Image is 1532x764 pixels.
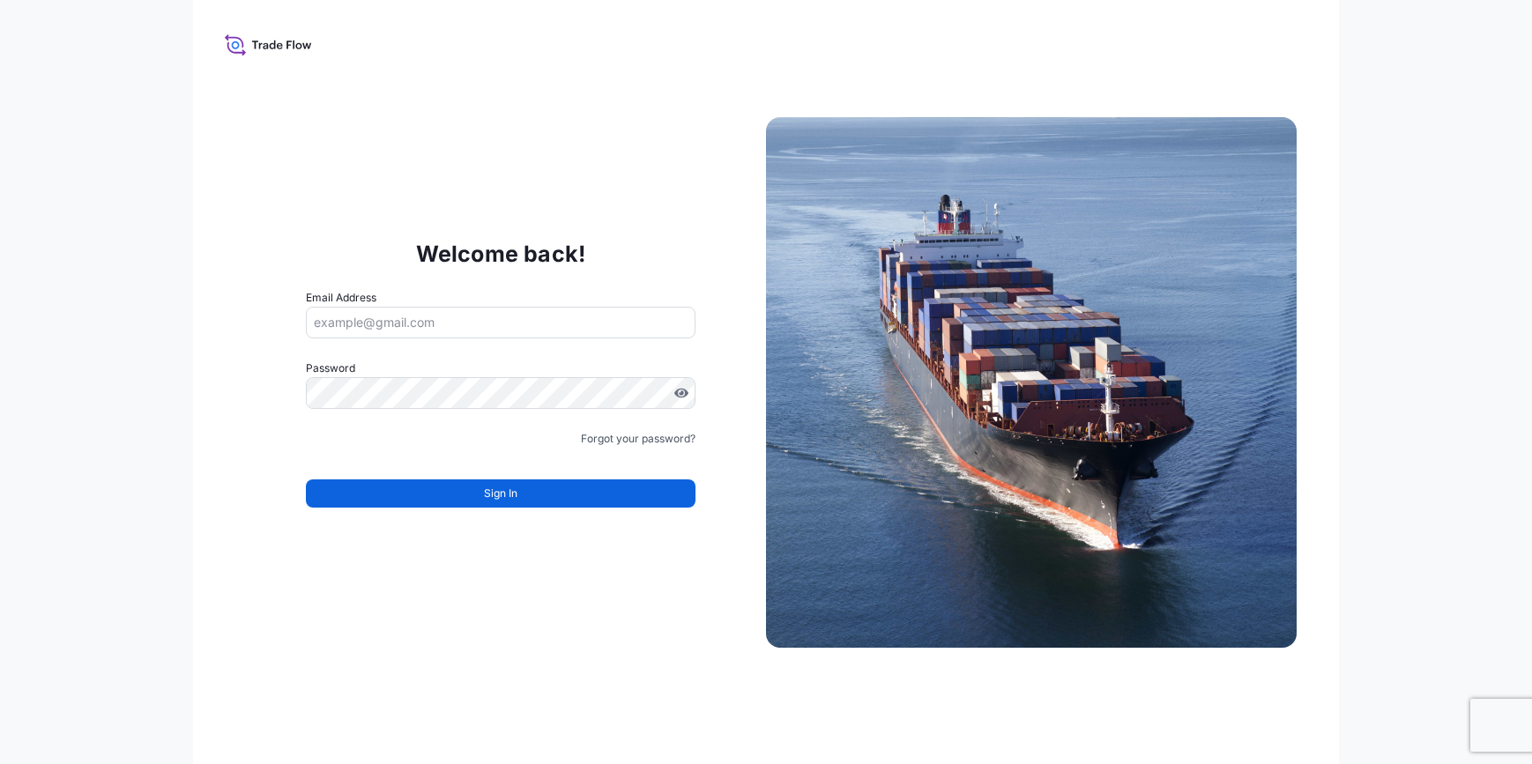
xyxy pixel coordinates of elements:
[306,307,695,338] input: example@gmail.com
[581,430,695,448] a: Forgot your password?
[416,240,586,268] p: Welcome back!
[766,117,1297,648] img: Ship illustration
[484,485,517,502] span: Sign In
[306,479,695,508] button: Sign In
[306,360,695,377] label: Password
[306,289,376,307] label: Email Address
[674,386,688,400] button: Show password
